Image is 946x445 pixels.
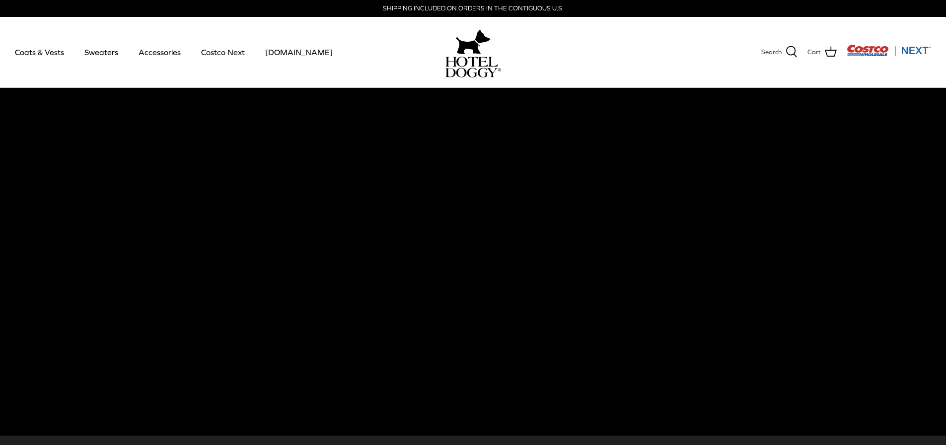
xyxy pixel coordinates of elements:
a: [DOMAIN_NAME] [256,35,342,69]
span: Search [761,47,782,58]
a: Costco Next [192,35,254,69]
a: Cart [807,46,837,59]
img: hoteldoggycom [445,57,501,77]
img: hoteldoggy.com [456,27,491,57]
a: Accessories [130,35,190,69]
a: hoteldoggy.com hoteldoggycom [445,27,501,77]
a: Visit Costco Next [847,51,931,58]
a: Coats & Vests [6,35,73,69]
span: Cart [807,47,821,58]
a: Search [761,46,798,59]
a: Sweaters [75,35,127,69]
img: Costco Next [847,44,931,57]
